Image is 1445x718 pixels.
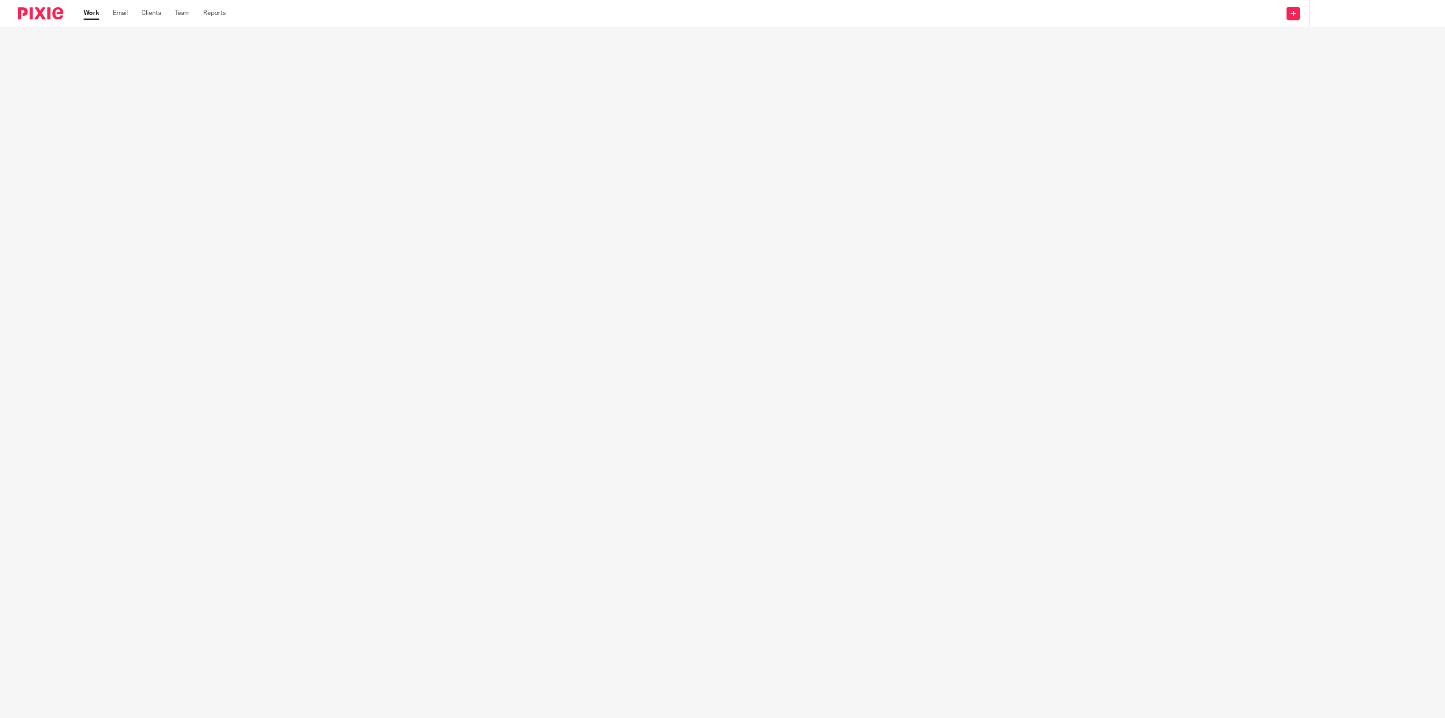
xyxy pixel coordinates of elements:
[18,7,63,19] img: Pixie
[141,9,161,18] a: Clients
[203,9,226,18] a: Reports
[175,9,190,18] a: Team
[84,9,99,18] a: Work
[113,9,128,18] a: Email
